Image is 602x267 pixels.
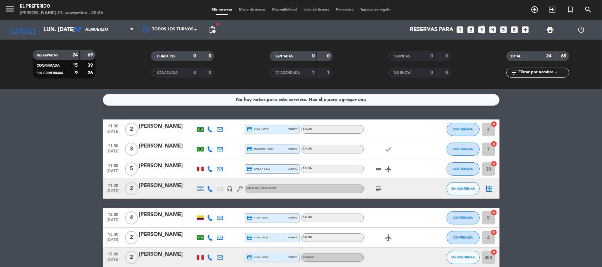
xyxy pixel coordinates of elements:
[72,53,78,57] strong: 24
[139,142,195,150] div: [PERSON_NAME]
[85,27,108,32] span: Almuerzo
[125,211,138,224] span: 4
[333,8,357,12] span: Pre-acceso
[105,257,122,265] span: [DATE]
[453,127,473,131] span: CONFIRMADA
[105,149,122,157] span: [DATE]
[385,145,393,153] i: check
[288,255,298,259] span: stripe
[447,211,480,224] button: CONFIRMADA
[491,160,498,167] i: cancel
[303,236,313,239] span: SALON
[139,230,195,239] div: [PERSON_NAME]
[312,70,315,75] strong: 1
[385,234,393,242] i: airplanemode_active
[288,216,298,220] span: stripe
[357,8,394,12] span: Tarjetas de regalo
[447,143,480,156] button: CONFIRMADA
[300,8,333,12] span: Lista de Espera
[105,181,122,189] span: 11:30
[445,70,449,75] strong: 0
[510,69,518,77] i: filter_list
[72,63,78,68] strong: 15
[327,54,331,58] strong: 0
[157,55,175,58] span: CHECK INS
[491,141,498,147] i: cancel
[157,71,178,75] span: CANCELADA
[194,70,196,75] strong: 0
[375,165,383,173] i: subject
[456,25,464,34] i: looks_one
[37,72,63,75] span: SIN CONFIRMAR
[37,64,60,67] span: CONFIRMADA
[546,26,554,34] span: print
[139,182,195,190] div: [PERSON_NAME]
[303,148,313,150] span: SALON
[75,71,78,75] strong: 9
[61,26,69,34] i: arrow_drop_down
[578,26,585,34] i: power_settings_new
[312,54,315,58] strong: 0
[303,167,313,170] span: SALON
[375,185,383,193] i: subject
[447,251,480,264] button: SIN CONFIRMAR
[447,231,480,244] button: CONFIRMADA
[510,55,521,58] span: TOTAL
[303,128,313,130] span: SALON
[209,70,213,75] strong: 0
[288,167,298,171] span: stripe
[445,54,449,58] strong: 0
[125,182,138,195] span: 2
[139,162,195,170] div: [PERSON_NAME]
[208,8,236,12] span: Mis reservas
[531,6,539,14] i: add_circle_outline
[288,235,298,240] span: stripe
[105,250,122,257] span: 13:00
[5,4,15,16] button: menu
[139,211,195,219] div: [PERSON_NAME]
[247,126,253,132] i: credit_card
[546,54,551,58] strong: 24
[5,4,15,14] i: menu
[247,254,253,260] i: credit_card
[489,25,497,34] i: looks_4
[288,147,298,151] span: stripe
[566,6,574,14] i: turned_in_not
[478,25,486,34] i: looks_3
[491,249,498,255] i: cancel
[486,185,494,193] i: border_all
[385,165,393,173] i: airplanemode_active
[276,71,300,75] span: RE AGENDADA
[20,10,103,17] div: [PERSON_NAME] 21. septiembre - 20:36
[5,22,40,37] i: [DATE]
[327,70,331,75] strong: 1
[453,147,473,151] span: CONFIRMADA
[105,218,122,225] span: [DATE]
[491,209,498,216] i: cancel
[394,55,410,58] span: SERVIDAS
[216,22,220,26] span: fiber_manual_record
[410,27,454,33] span: Reservas para
[105,142,122,149] span: 11:30
[105,129,122,137] span: [DATE]
[584,6,592,14] i: search
[247,215,253,221] i: credit_card
[105,161,122,169] span: 11:30
[447,123,480,136] button: CONFIRMADA
[276,55,293,58] span: SENTADAS
[548,6,556,14] i: exit_to_app
[105,189,122,196] span: [DATE]
[566,20,597,40] div: LOG OUT
[247,187,276,190] span: Sin menú asignado
[209,54,213,58] strong: 0
[451,187,475,190] span: SIN CONFIRMAR
[430,54,433,58] strong: 0
[105,122,122,129] span: 11:30
[453,216,473,219] span: CONFIRMADA
[269,8,300,12] span: Disponibilidad
[453,236,473,239] span: CONFIRMADA
[105,230,122,238] span: 13:00
[467,25,475,34] i: looks_two
[236,96,366,104] div: No hay notas para este servicio. Haz clic para agregar una
[20,3,103,10] div: El Preferido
